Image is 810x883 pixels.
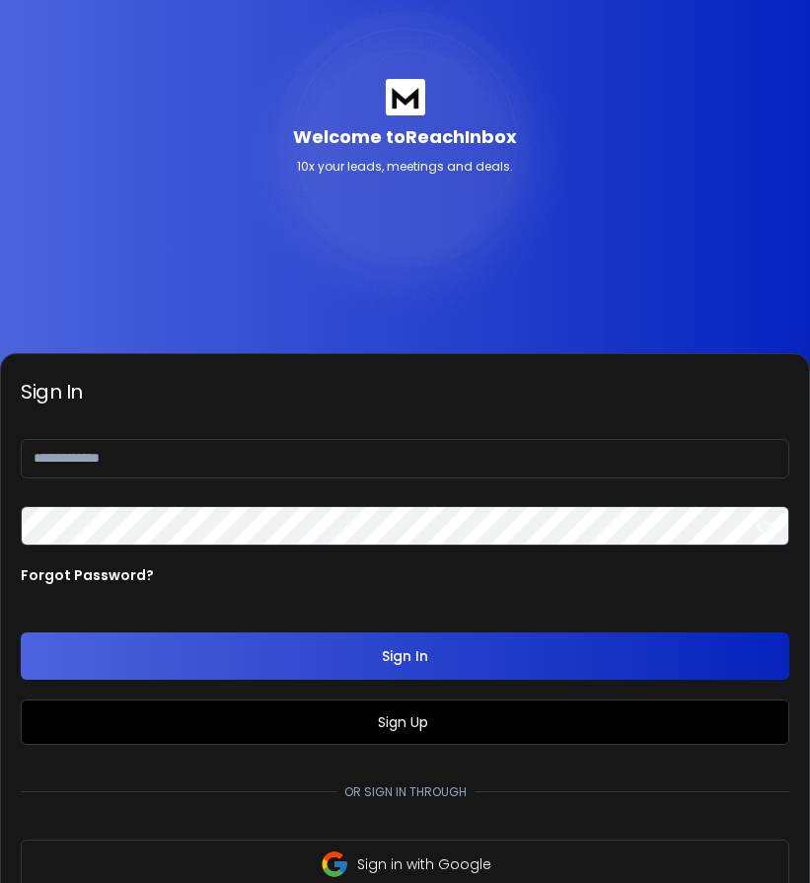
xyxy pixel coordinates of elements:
button: Sign In [21,632,789,680]
p: Sign in with Google [357,854,491,874]
h3: Sign In [21,378,789,405]
p: Forgot Password? [21,565,154,585]
p: 10x your leads, meetings and deals. [297,159,513,175]
p: Welcome to ReachInbox [293,123,517,151]
a: Sign Up [378,712,432,732]
p: Or sign in through [336,784,475,800]
img: logo [386,79,425,115]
